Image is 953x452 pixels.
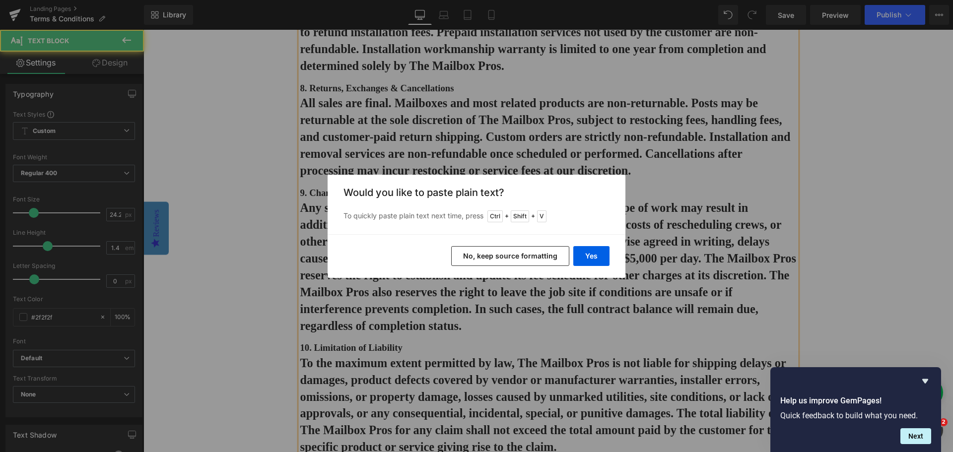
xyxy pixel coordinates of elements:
h2: 10. Limitation of Liability [157,312,653,324]
span: Ctrl [487,210,503,222]
button: No, keep source formatting [451,246,569,266]
p: Quick feedback to build what you need. [780,411,931,420]
h2: 8. Returns, Exchanges & Cancellations [157,52,653,65]
span: Shift [511,210,529,222]
p: All sales are final. Mailboxes and most related products are non-returnable. Posts may be returna... [157,65,653,149]
span: V [537,210,546,222]
h3: Would you like to paste plain text? [343,187,610,198]
button: Next question [900,428,931,444]
h2: Help us improve GemPages! [780,395,931,407]
span: + [505,211,509,221]
p: To the maximum extent permitted by law, The Mailbox Pros is not liable for shipping delays or dam... [157,325,653,426]
p: Any scope changes, delays, or conditions outside the agreed scope of work may result in additiona... [157,170,653,305]
div: Reviews [8,180,17,207]
p: To quickly paste plain text next time, press [343,210,610,222]
button: Hide survey [919,375,931,387]
strong: $5,000 per day [480,222,555,235]
button: Yes [573,246,610,266]
h2: 9. Change Orders & Delays [157,157,653,170]
span: 2 [940,418,948,426]
div: Help us improve GemPages! [780,375,931,444]
span: + [531,211,535,221]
